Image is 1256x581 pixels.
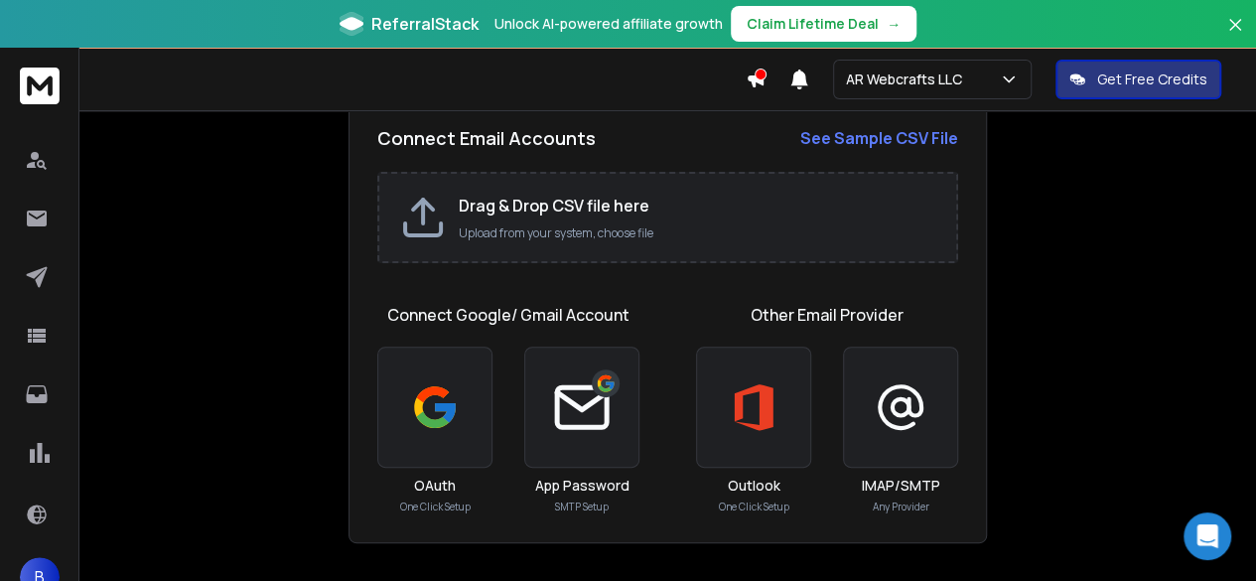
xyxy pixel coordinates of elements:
h2: Connect Email Accounts [377,124,596,152]
h2: Drag & Drop CSV file here [459,194,936,218]
button: Get Free Credits [1055,60,1221,99]
button: Close banner [1222,12,1248,60]
h3: IMAP/SMTP [862,476,940,496]
strong: See Sample CSV File [800,127,958,149]
div: Open Intercom Messenger [1184,512,1231,560]
p: Upload from your system, choose file [459,225,936,241]
p: Get Free Credits [1097,70,1207,89]
p: Any Provider [873,500,929,514]
h3: Outlook [728,476,780,496]
button: Claim Lifetime Deal→ [731,6,916,42]
h1: Other Email Provider [751,303,904,327]
span: ReferralStack [371,12,479,36]
span: → [887,14,901,34]
p: AR Webcrafts LLC [846,70,970,89]
a: See Sample CSV File [800,126,958,150]
h3: OAuth [414,476,456,496]
p: One Click Setup [719,500,789,514]
p: SMTP Setup [555,500,609,514]
p: Unlock AI-powered affiliate growth [494,14,723,34]
p: One Click Setup [400,500,471,514]
h1: Connect Google/ Gmail Account [387,303,629,327]
h3: App Password [535,476,629,496]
